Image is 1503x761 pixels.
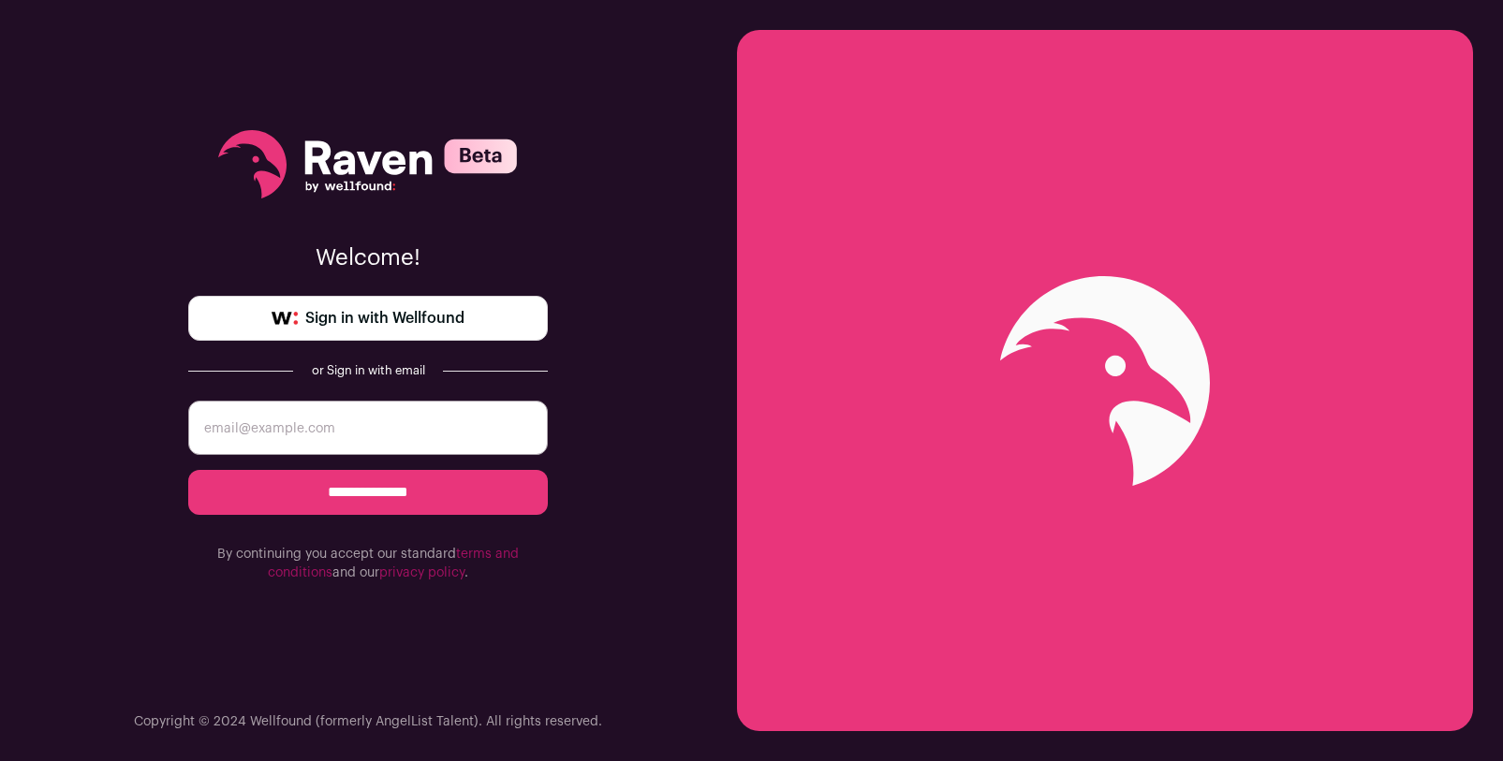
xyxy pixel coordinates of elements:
[134,712,602,731] p: Copyright © 2024 Wellfound (formerly AngelList Talent). All rights reserved.
[188,243,548,273] p: Welcome!
[305,307,464,329] span: Sign in with Wellfound
[188,296,548,341] a: Sign in with Wellfound
[379,566,464,579] a: privacy policy
[272,312,298,325] img: wellfound-symbol-flush-black-fb3c872781a75f747ccb3a119075da62bfe97bd399995f84a933054e44a575c4.png
[188,545,548,582] p: By continuing you accept our standard and our .
[308,363,428,378] div: or Sign in with email
[188,401,548,455] input: email@example.com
